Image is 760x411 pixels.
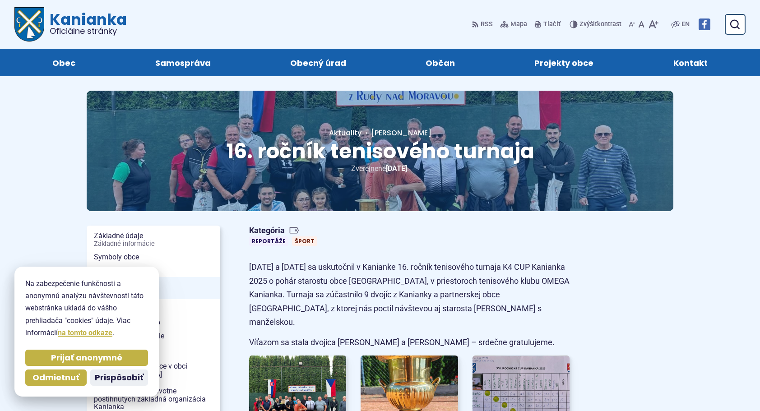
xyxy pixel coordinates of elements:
[116,162,644,175] p: Zverejnené .
[627,15,637,34] button: Zmenšiť veľkosť písma
[90,369,148,386] button: Prispôsobiť
[681,19,690,30] span: EN
[498,15,529,34] a: Mapa
[534,49,593,76] span: Projekty obce
[94,250,213,264] span: Symboly obce
[95,373,144,383] span: Prispôsobiť
[44,12,127,35] span: Kanianka
[371,128,431,138] span: [PERSON_NAME]
[292,236,317,246] a: Šport
[579,20,597,28] span: Zvýšiť
[25,277,148,339] p: Na zabezpečenie funkčnosti a anonymnú analýzu návštevnosti táto webstránka ukladá do vášho prehli...
[249,226,321,236] span: Kategória
[14,7,44,42] img: Prejsť na domovskú stránku
[58,328,112,337] a: na tomto odkaze
[673,49,708,76] span: Kontakt
[155,49,211,76] span: Samospráva
[637,15,646,34] button: Nastaviť pôvodnú veľkosť písma
[94,229,213,250] span: Základné údaje
[87,264,220,277] a: Prírodné pomery
[52,49,75,76] span: Obec
[22,49,106,76] a: Obec
[543,21,561,28] span: Tlačiť
[646,15,660,34] button: Zväčšiť veľkosť písma
[94,264,213,277] span: Prírodné pomery
[680,19,691,30] a: EN
[87,229,220,250] a: Základné údajeZákladné informácie
[361,128,431,138] a: [PERSON_NAME]
[25,350,148,366] button: Prijať anonymné
[249,236,288,246] a: Reportáže
[481,19,493,30] span: RSS
[504,49,624,76] a: Projekty obce
[426,49,455,76] span: Občan
[14,7,127,42] a: Logo Kanianka, prejsť na domovskú stránku.
[94,240,213,248] span: Základné informácie
[260,49,377,76] a: Obecný úrad
[643,49,738,76] a: Kontakt
[579,21,621,28] span: kontrast
[395,49,486,76] a: Občan
[386,164,407,173] span: [DATE]
[226,137,534,166] span: 16. ročník tenisového turnaja
[87,250,220,264] a: Symboly obce
[51,353,122,363] span: Prijať anonymné
[124,49,241,76] a: Samospráva
[510,19,527,30] span: Mapa
[32,373,79,383] span: Odmietnuť
[472,15,495,34] a: RSS
[249,260,570,329] p: [DATE] a [DATE] sa uskutočnil v Kanianke 16. ročník tenisového turnaja K4 CUP Kanianka 2025 o poh...
[329,128,361,138] a: Aktuality
[25,369,87,386] button: Odmietnuť
[249,336,570,350] p: Víťazom sa stala dvojica [PERSON_NAME] a [PERSON_NAME] – srdečne gratulujeme.
[533,15,562,34] button: Tlačiť
[699,18,710,30] img: Prejsť na Facebook stránku
[290,49,346,76] span: Obecný úrad
[50,27,127,35] span: Oficiálne stránky
[570,15,623,34] button: Zvýšiťkontrast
